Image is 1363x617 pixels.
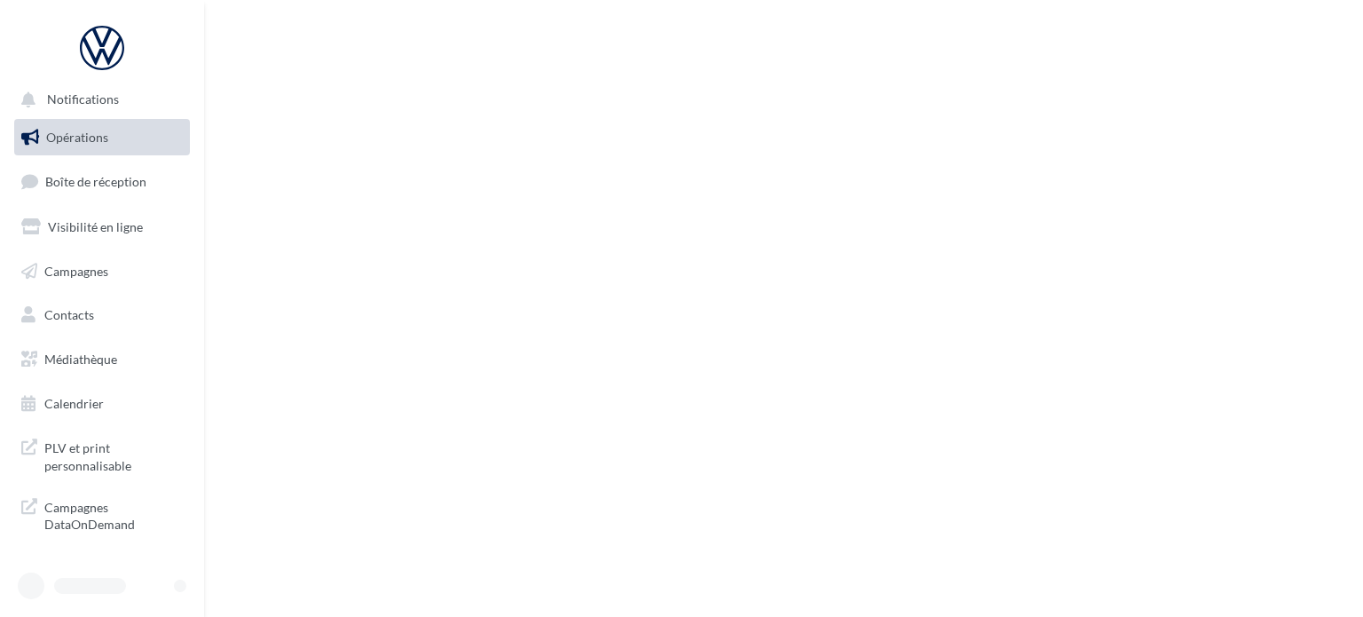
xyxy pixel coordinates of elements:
a: Calendrier [11,385,193,423]
span: Notifications [47,92,119,107]
a: Campagnes [11,253,193,290]
a: Visibilité en ligne [11,209,193,246]
a: Contacts [11,297,193,334]
span: Boîte de réception [45,174,146,189]
a: Boîte de réception [11,162,193,201]
a: Médiathèque [11,341,193,378]
span: Campagnes [44,263,108,278]
span: Campagnes DataOnDemand [44,495,183,534]
span: Calendrier [44,396,104,411]
span: PLV et print personnalisable [44,436,183,474]
span: Contacts [44,307,94,322]
span: Opérations [46,130,108,145]
a: Campagnes DataOnDemand [11,488,193,541]
a: Opérations [11,119,193,156]
a: PLV et print personnalisable [11,429,193,481]
span: Médiathèque [44,352,117,367]
span: Visibilité en ligne [48,219,143,234]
